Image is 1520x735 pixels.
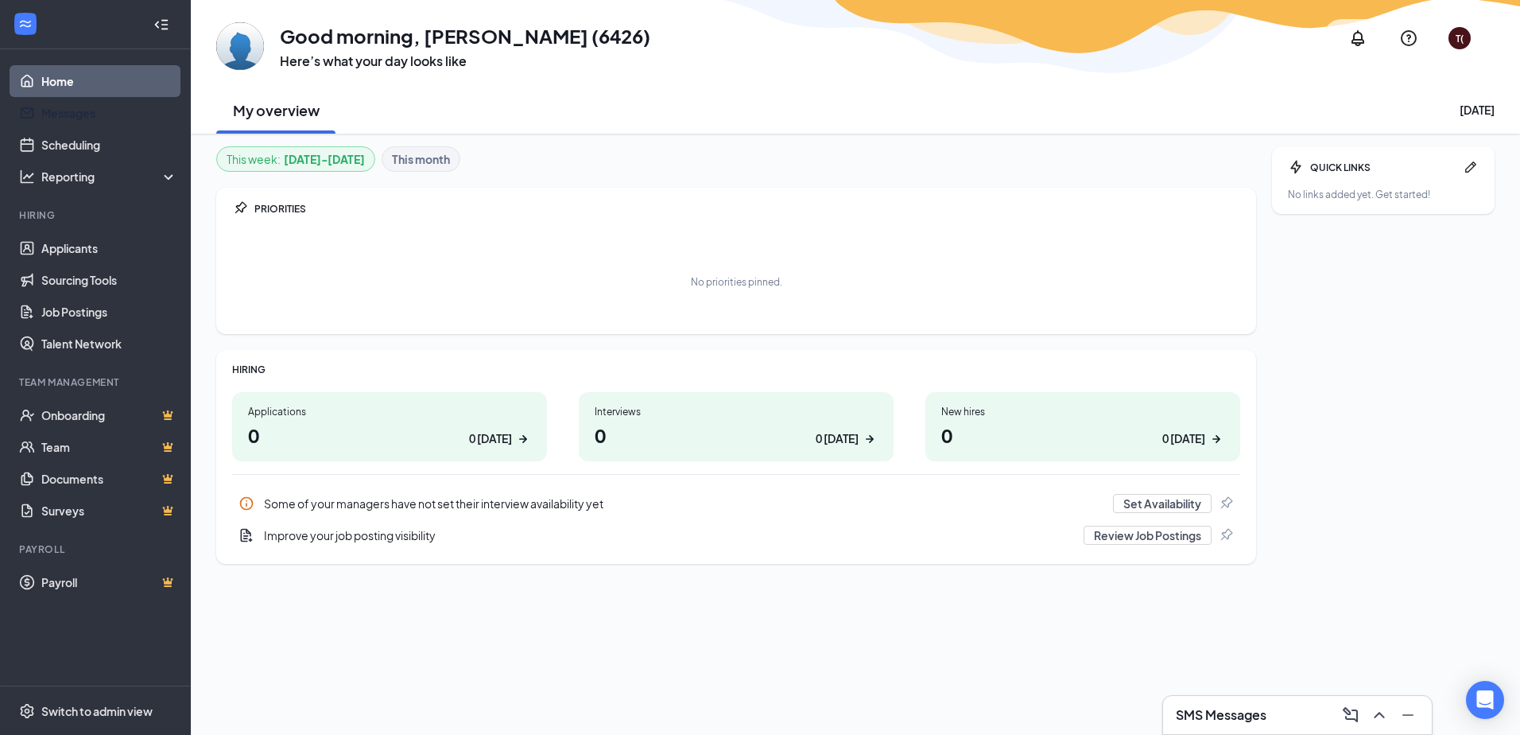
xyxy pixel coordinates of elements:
b: This month [392,150,450,168]
a: Sourcing Tools [41,264,177,296]
div: Some of your managers have not set their interview availability yet [232,488,1240,519]
img: Taylor (6426) [216,22,264,70]
div: No links added yet. Get started! [1288,188,1479,201]
button: Review Job Postings [1084,526,1212,545]
svg: Collapse [153,17,169,33]
button: ComposeMessage [1336,702,1362,728]
a: Applicants [41,232,177,264]
button: Set Availability [1113,494,1212,513]
h3: Here’s what your day looks like [280,52,650,70]
a: Interviews00 [DATE]ArrowRight [579,392,894,461]
div: PRIORITIES [254,202,1240,216]
a: Scheduling [41,129,177,161]
b: [DATE] - [DATE] [284,150,365,168]
a: New hires00 [DATE]ArrowRight [925,392,1240,461]
a: Talent Network [41,328,177,360]
div: Applications [248,405,531,418]
svg: QuestionInfo [1399,29,1418,48]
svg: Pin [1218,496,1234,511]
svg: ArrowRight [515,431,531,447]
h1: 0 [595,422,878,449]
div: 0 [DATE] [816,430,859,447]
h3: SMS Messages [1176,706,1266,724]
div: Team Management [19,375,174,389]
button: Minimize [1394,702,1419,728]
div: 0 [DATE] [469,430,512,447]
svg: ComposeMessage [1341,706,1360,725]
svg: ChevronUp [1370,706,1389,725]
svg: WorkstreamLogo [17,16,33,32]
div: Switch to admin view [41,703,153,719]
a: InfoSome of your managers have not set their interview availability yetSet AvailabilityPin [232,488,1240,519]
svg: Settings [19,703,35,719]
button: ChevronUp [1365,702,1390,728]
h1: 0 [248,422,531,449]
h1: Good morning, [PERSON_NAME] (6426) [280,22,650,49]
a: TeamCrown [41,431,177,463]
h1: 0 [941,422,1224,449]
div: 0 [DATE] [1162,430,1205,447]
div: New hires [941,405,1224,418]
div: Open Intercom Messenger [1466,681,1504,719]
svg: Pin [232,200,248,216]
svg: Pen [1463,159,1479,175]
svg: Info [238,496,254,511]
div: T( [1456,32,1464,45]
div: [DATE] [1460,102,1495,118]
h2: My overview [233,100,320,120]
a: PayrollCrown [41,566,177,598]
svg: Bolt [1288,159,1304,175]
div: Payroll [19,542,174,556]
div: This week : [227,150,365,168]
svg: ArrowRight [862,431,878,447]
svg: Analysis [19,169,35,185]
a: Job Postings [41,296,177,328]
div: Hiring [19,208,174,222]
div: Improve your job posting visibility [264,527,1074,543]
div: HIRING [232,363,1240,376]
svg: Minimize [1398,706,1417,725]
a: Applications00 [DATE]ArrowRight [232,392,547,461]
div: QUICK LINKS [1310,161,1456,174]
a: OnboardingCrown [41,399,177,431]
svg: ArrowRight [1208,431,1224,447]
div: Improve your job posting visibility [232,519,1240,551]
div: Some of your managers have not set their interview availability yet [264,496,1103,511]
div: No priorities pinned. [691,275,782,289]
a: DocumentsCrown [41,463,177,495]
a: Messages [41,97,177,129]
div: Reporting [41,169,178,185]
div: Interviews [595,405,878,418]
svg: Notifications [1348,29,1367,48]
a: SurveysCrown [41,495,177,527]
a: Home [41,65,177,97]
svg: DocumentAdd [238,527,254,543]
a: DocumentAddImprove your job posting visibilityReview Job PostingsPin [232,519,1240,551]
svg: Pin [1218,527,1234,543]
